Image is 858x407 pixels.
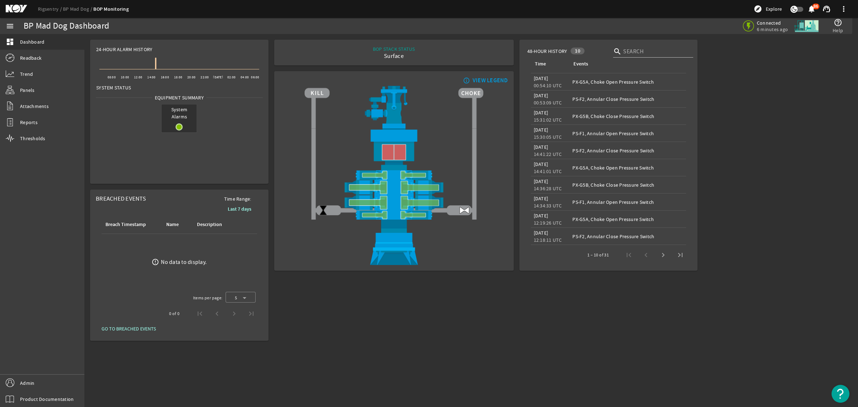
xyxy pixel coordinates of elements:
[751,3,785,15] button: Explore
[96,46,152,53] span: 24-Hour Alarm History
[96,84,131,91] span: System Status
[6,38,14,46] mat-icon: dashboard
[102,325,156,332] span: GO TO BREACHED EVENTS
[308,144,319,155] img: TransparentStackSlice.png
[121,75,129,79] text: 10:00
[20,396,74,403] span: Product Documentation
[305,180,483,195] img: ShearRamOpen.png
[162,104,197,122] span: System Alarms
[373,53,415,60] div: Surface
[161,75,169,79] text: 16:00
[38,6,63,12] a: Rigsentry
[305,220,483,265] img: WellheadConnector.png
[104,221,157,229] div: Breach Timestamp
[757,26,788,33] span: 6 minutes ago
[152,258,159,266] mat-icon: error_outline
[572,233,683,240] div: PS-F2, Annular Close Pressure Switch
[251,75,259,79] text: 06:00
[572,216,683,223] div: PX-G5A, Choke Open Pressure Switch
[20,135,45,142] span: Thresholds
[193,294,223,301] div: Items per page:
[227,75,236,79] text: 02:00
[24,23,109,30] div: BP Mad Dog Dashboard
[147,75,156,79] text: 14:00
[305,195,483,210] img: ShearRamOpen.png
[20,38,44,45] span: Dashboard
[63,6,93,12] a: BP Mad Dog
[20,87,35,94] span: Panels
[534,117,562,123] legacy-datetime-component: 15:31:02 UTC
[572,95,683,103] div: PS-F2, Annular Close Pressure Switch
[213,75,223,79] text: [DATE]
[571,48,585,54] div: 10
[572,164,683,171] div: PX-G5A, Choke Open Pressure Switch
[241,75,249,79] text: 04:00
[534,82,562,89] legacy-datetime-component: 00:54:10 UTC
[462,78,470,83] mat-icon: info_outline
[197,221,222,229] div: Description
[527,48,567,55] span: 48-Hour History
[373,45,415,53] div: BOP STACK STATUS
[534,99,562,106] legacy-datetime-component: 00:53:09 UTC
[534,220,562,226] legacy-datetime-component: 12:19:26 UTC
[201,75,209,79] text: 22:00
[534,237,562,243] legacy-datetime-component: 12:18:11 UTC
[534,212,548,219] legacy-datetime-component: [DATE]
[174,75,182,79] text: 18:00
[793,13,820,39] img: Skid.svg
[105,221,146,229] div: Breach Timestamp
[573,60,588,68] div: Events
[473,77,508,84] div: VIEW LEGEND
[108,75,116,79] text: 08:00
[534,178,548,185] legacy-datetime-component: [DATE]
[672,246,689,264] button: Last page
[534,230,548,236] legacy-datetime-component: [DATE]
[318,205,329,216] img: ValveClose.png
[808,5,815,13] button: 86
[534,144,548,150] legacy-datetime-component: [DATE]
[20,379,34,387] span: Admin
[834,18,842,27] mat-icon: help_outline
[572,147,683,154] div: PS-F2, Annular Close Pressure Switch
[822,5,831,13] mat-icon: support_agent
[572,113,683,120] div: PX-G5B, Choke Close Pressure Switch
[534,75,548,82] legacy-datetime-component: [DATE]
[169,310,179,317] div: 0 of 0
[166,221,179,229] div: Name
[587,251,609,259] div: 1 – 10 of 31
[757,20,788,26] span: Connected
[807,5,816,13] mat-icon: notifications
[534,185,562,192] legacy-datetime-component: 14:36:28 UTC
[572,78,683,85] div: PX-G5A, Choke Open Pressure Switch
[572,130,683,137] div: PS-F1, Annular Open Pressure Switch
[469,144,480,155] img: TransparentStackSlice.png
[534,92,548,99] legacy-datetime-component: [DATE]
[832,385,849,403] button: Open Resource Center
[534,195,548,202] legacy-datetime-component: [DATE]
[534,161,548,167] legacy-datetime-component: [DATE]
[20,54,41,62] span: Readback
[152,94,206,101] span: Equipment Summary
[6,22,14,30] mat-icon: menu
[613,47,622,56] i: search
[305,86,483,128] img: RiserAdapter.png
[623,47,687,56] input: Search
[218,195,257,202] span: Time Range:
[93,6,129,13] a: BOP Monitoring
[534,60,564,68] div: Time
[534,127,548,133] legacy-datetime-component: [DATE]
[835,0,852,18] button: more_vert
[534,134,562,140] legacy-datetime-component: 15:30:05 UTC
[766,5,782,13] span: Explore
[134,75,142,79] text: 12:00
[833,27,843,34] span: Help
[535,60,546,68] div: Time
[305,170,483,180] img: PipeRamOpen.png
[305,128,483,170] img: UpperAnnularClose.png
[165,221,187,229] div: Name
[534,151,562,157] legacy-datetime-component: 14:41:22 UTC
[754,5,762,13] mat-icon: explore
[196,221,232,229] div: Description
[96,322,162,335] button: GO TO BREACHED EVENTS
[228,206,251,212] b: Last 7 days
